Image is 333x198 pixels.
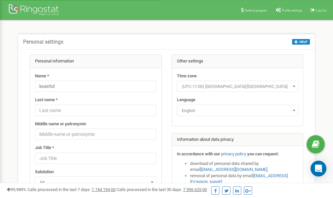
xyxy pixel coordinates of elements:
u: 1 744 194,00 [92,187,116,192]
input: Name [35,81,156,92]
a: privacy policy [221,151,246,156]
u: 7 596 625,00 [183,187,207,192]
span: Calls processed in the last 7 days : [27,187,116,192]
label: Name * [35,73,49,79]
input: Last name [35,105,156,116]
input: Job Title [35,153,156,164]
label: Job Title * [35,145,54,151]
span: Referral program [245,9,267,12]
div: Other settings [172,55,303,68]
label: Time zone [177,73,197,79]
h5: Personal settings [23,39,63,45]
label: Salutation [35,169,54,175]
span: English [177,105,298,116]
label: Last name * [35,97,58,103]
a: [EMAIL_ADDRESS][DOMAIN_NAME] [200,167,267,172]
label: Middle name or patronymic [35,121,86,127]
div: Open Intercom Messenger [311,161,326,177]
span: 99,989% [7,187,26,192]
span: (UTC-11:00) Pacific/Midway [179,82,296,91]
li: removal of personal data by email , [190,173,298,185]
span: Log Out [316,9,326,12]
span: Mr. [37,178,154,187]
button: HELP [292,39,310,45]
span: English [179,106,296,115]
label: Language [177,97,195,103]
strong: you can request: [247,151,279,156]
div: Information about data privacy [172,133,303,146]
span: Calls processed in the last 30 days : [117,187,207,192]
input: Middle name or patronymic [35,129,156,140]
li: download of personal data shared by email , [190,161,298,173]
strong: In accordance with our [177,151,220,156]
div: Personal information [30,55,161,68]
span: (UTC-11:00) Pacific/Midway [177,81,298,92]
span: Mr. [35,177,156,188]
span: Profile settings [282,9,302,12]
